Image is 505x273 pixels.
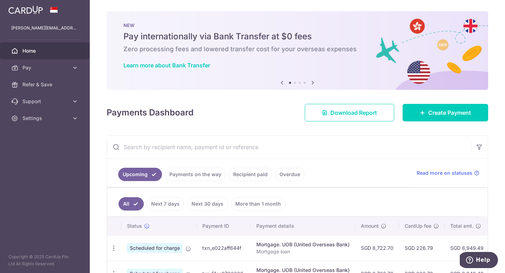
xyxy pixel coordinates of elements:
[428,108,471,117] span: Create Payment
[197,235,251,261] td: txn_e022aff644f
[107,106,194,119] h4: Payments Dashboard
[107,136,471,158] input: Search by recipient name, payment id or reference
[251,217,355,235] th: Payment details
[417,169,479,177] a: Read more on statuses
[197,217,251,235] th: Payment ID
[147,197,184,211] a: Next 7 days
[403,104,488,121] a: Create Payment
[123,31,471,42] h5: Pay internationally via Bank Transfer at $0 fees
[11,25,79,32] p: [PERSON_NAME][EMAIL_ADDRESS][DOMAIN_NAME]
[123,62,210,69] a: Learn more about Bank Transfer
[417,169,472,177] span: Read more on statuses
[8,6,43,14] img: CardUp
[445,235,489,261] td: SGD 8,949.49
[165,168,226,181] a: Payments on the way
[127,243,183,253] span: Scheduled for charge
[123,45,471,53] h6: Zero processing fees and lowered transfer cost for your overseas expenses
[22,115,69,122] span: Settings
[305,104,394,121] a: Download Report
[118,168,162,181] a: Upcoming
[22,98,69,105] span: Support
[229,168,272,181] a: Recipient paid
[355,235,399,261] td: SGD 8,722.70
[127,222,142,229] span: Status
[405,222,431,229] span: CardUp fee
[123,22,471,28] p: NEW
[450,222,473,229] span: Total amt.
[22,81,69,88] span: Refer & Save
[460,252,498,269] iframe: Opens a widget where you can find more information
[399,235,445,261] td: SGD 226.79
[256,248,350,255] p: Mortgage loan
[330,108,377,117] span: Download Report
[361,222,379,229] span: Amount
[22,47,69,54] span: Home
[187,197,228,211] a: Next 30 days
[275,168,305,181] a: Overdue
[22,64,69,71] span: Pay
[119,197,144,211] a: All
[107,11,488,90] img: Bank transfer banner
[256,241,350,248] div: Mortgage. UOB (United Overseas Bank)
[231,197,285,211] a: More than 1 month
